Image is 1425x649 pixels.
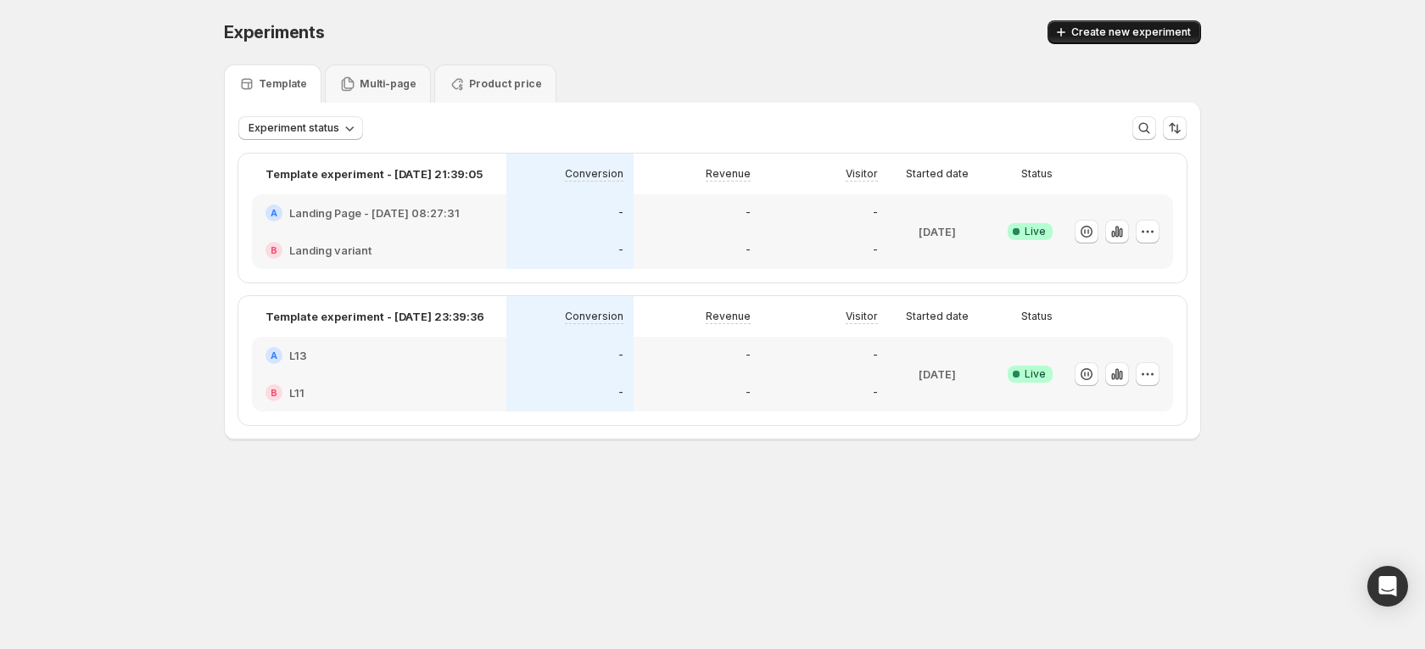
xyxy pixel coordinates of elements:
[289,204,460,221] h2: Landing Page - [DATE] 08:27:31
[1025,225,1046,238] span: Live
[706,310,751,323] p: Revenue
[271,350,277,361] h2: A
[746,349,751,362] p: -
[265,308,484,325] p: Template experiment - [DATE] 23:39:36
[271,245,277,255] h2: B
[746,243,751,257] p: -
[873,206,878,220] p: -
[919,223,956,240] p: [DATE]
[1367,566,1408,607] div: Open Intercom Messenger
[846,310,878,323] p: Visitor
[846,167,878,181] p: Visitor
[906,310,969,323] p: Started date
[249,121,339,135] span: Experiment status
[265,165,483,182] p: Template experiment - [DATE] 21:39:05
[618,243,623,257] p: -
[289,384,305,401] h2: L11
[618,349,623,362] p: -
[1048,20,1201,44] button: Create new experiment
[259,77,307,91] p: Template
[1025,367,1046,381] span: Live
[1021,167,1053,181] p: Status
[746,206,751,220] p: -
[238,116,363,140] button: Experiment status
[746,386,751,400] p: -
[565,310,623,323] p: Conversion
[289,242,372,259] h2: Landing variant
[1021,310,1053,323] p: Status
[224,22,325,42] span: Experiments
[565,167,623,181] p: Conversion
[873,243,878,257] p: -
[360,77,416,91] p: Multi-page
[906,167,969,181] p: Started date
[873,349,878,362] p: -
[271,208,277,218] h2: A
[1071,25,1191,39] span: Create new experiment
[706,167,751,181] p: Revenue
[271,388,277,398] h2: B
[1163,116,1187,140] button: Sort the results
[873,386,878,400] p: -
[289,347,307,364] h2: L13
[618,386,623,400] p: -
[618,206,623,220] p: -
[919,366,956,383] p: [DATE]
[469,77,542,91] p: Product price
